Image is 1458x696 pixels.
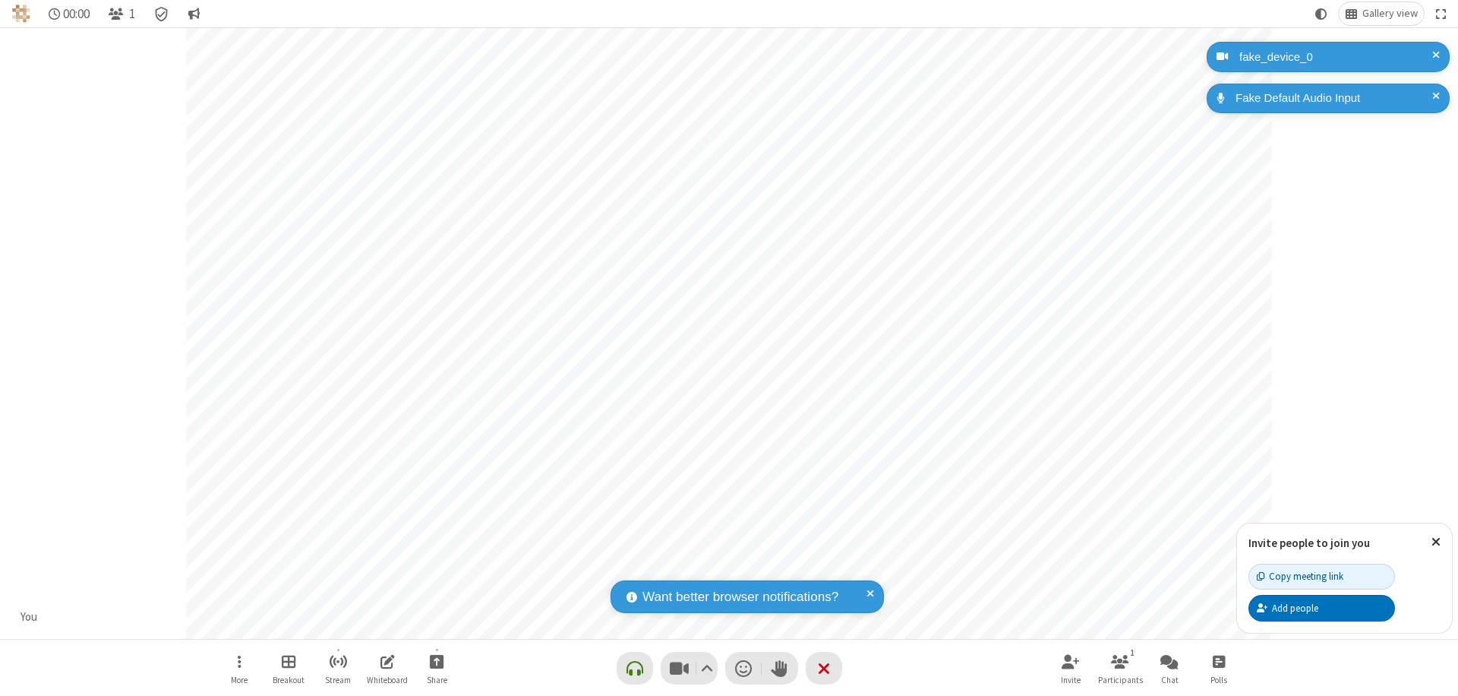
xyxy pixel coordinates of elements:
[1126,646,1139,660] div: 1
[43,2,96,25] div: Timer
[1097,647,1143,690] button: Open participant list
[1339,2,1424,25] button: Change layout
[273,675,305,685] span: Breakout
[1234,49,1438,66] div: fake_device_0
[1248,536,1370,550] label: Invite people to join you
[364,647,410,690] button: Open shared whiteboard
[1147,647,1192,690] button: Open chat
[63,7,90,21] span: 00:00
[1230,90,1438,107] div: Fake Default Audio Input
[325,675,351,685] span: Stream
[1210,675,1227,685] span: Polls
[1196,647,1242,690] button: Open poll
[806,652,842,685] button: End or leave meeting
[1248,595,1395,621] button: Add people
[12,5,30,23] img: QA Selenium DO NOT DELETE OR CHANGE
[1061,675,1081,685] span: Invite
[1161,675,1179,685] span: Chat
[15,609,43,626] div: You
[696,652,717,685] button: Video setting
[266,647,311,690] button: Manage Breakout Rooms
[231,675,248,685] span: More
[315,647,361,690] button: Start streaming
[1420,524,1452,561] button: Close popover
[1048,647,1093,690] button: Invite participants (⌘+Shift+I)
[1309,2,1333,25] button: Using system theme
[642,587,838,607] span: Want better browser notifications?
[102,2,141,25] button: Open participant list
[427,675,447,685] span: Share
[725,652,762,685] button: Send a reaction
[129,7,135,21] span: 1
[1248,564,1395,590] button: Copy meeting link
[181,2,206,25] button: Conversation
[1430,2,1453,25] button: Fullscreen
[216,647,262,690] button: Open menu
[147,2,176,25] div: Meeting details Encryption enabled
[367,675,408,685] span: Whiteboard
[414,647,459,690] button: Start sharing
[661,652,718,685] button: Stop video (⌘+Shift+V)
[617,652,653,685] button: Connect your audio
[1098,675,1143,685] span: Participants
[1257,569,1343,584] div: Copy meeting link
[762,652,798,685] button: Raise hand
[1362,8,1418,20] span: Gallery view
